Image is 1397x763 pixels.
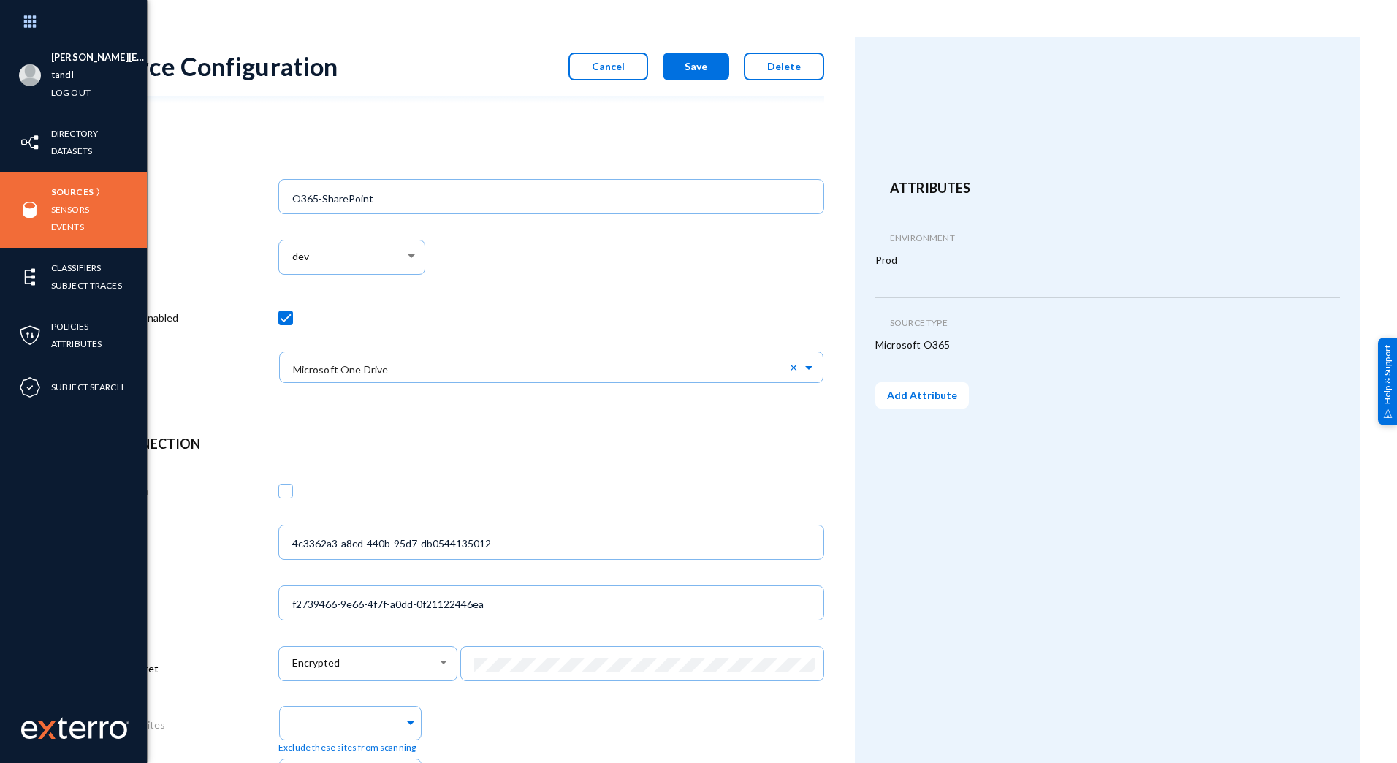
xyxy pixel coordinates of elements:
[875,337,950,354] span: Microsoft O365
[744,53,824,80] button: Delete
[292,251,309,263] span: dev
[875,382,969,409] button: Add Attribute
[51,183,94,200] a: Sources
[19,64,41,86] img: blank-profile-picture.png
[292,657,340,669] span: Encrypted
[767,60,801,72] span: Delete
[111,140,810,159] header: Info
[890,316,1325,330] header: Source type
[21,717,129,739] img: exterro-work-mark.svg
[51,49,147,67] li: [PERSON_NAME][EMAIL_ADDRESS][PERSON_NAME][DOMAIN_NAME]
[51,84,91,101] a: Log out
[890,178,1325,198] header: Attributes
[51,201,89,218] a: Sensors
[19,132,41,153] img: icon-inventory.svg
[51,277,122,294] a: Subject Traces
[685,60,707,72] span: Save
[887,389,957,401] span: Add Attribute
[875,252,898,270] span: Prod
[51,143,92,159] a: Datasets
[111,434,810,454] header: Connection
[663,53,729,80] button: Save
[292,537,817,550] input: company.com
[890,232,1325,245] header: Environment
[1378,338,1397,425] div: Help & Support
[51,219,84,235] a: Events
[592,60,625,72] span: Cancel
[51,67,74,83] a: tandl
[1383,409,1393,418] img: help_support.svg
[19,266,41,288] img: icon-elements.svg
[278,741,416,754] span: Exclude these sites from scanning
[19,324,41,346] img: icon-policies.svg
[96,51,338,81] div: Source Configuration
[51,125,98,142] a: Directory
[51,335,102,352] a: Attributes
[51,318,88,335] a: Policies
[51,259,101,276] a: Classifiers
[38,721,56,739] img: exterro-logo.svg
[568,53,648,80] button: Cancel
[790,360,802,373] span: Clear all
[19,376,41,398] img: icon-compliance.svg
[8,6,52,37] img: app launcher
[51,379,123,395] a: Subject Search
[19,199,41,221] img: icon-sources.svg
